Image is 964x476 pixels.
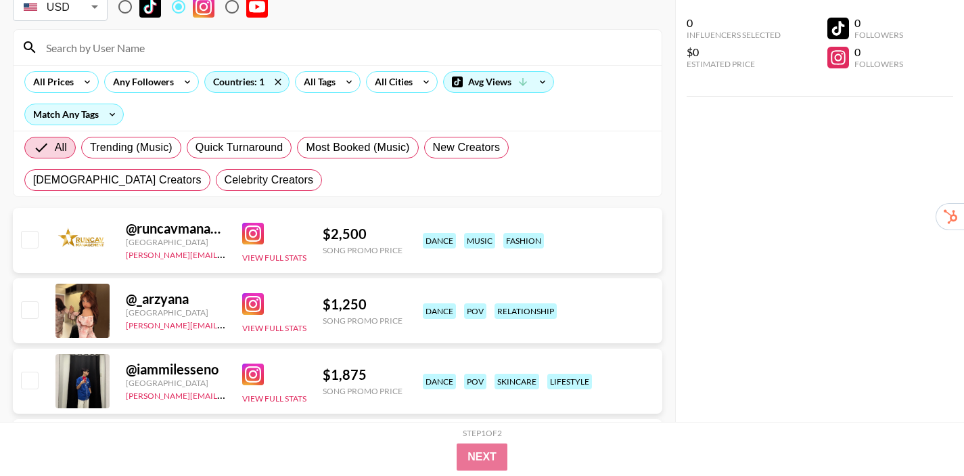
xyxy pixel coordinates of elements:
[296,72,338,92] div: All Tags
[687,16,781,30] div: 0
[126,318,390,330] a: [PERSON_NAME][EMAIL_ADDRESS][PERSON_NAME][DOMAIN_NAME]
[854,45,903,59] div: 0
[242,393,306,404] button: View Full Stats
[225,172,314,188] span: Celebrity Creators
[105,72,177,92] div: Any Followers
[423,233,456,248] div: dance
[126,220,226,237] div: @ runcavmanagement
[464,303,486,319] div: pov
[25,104,123,125] div: Match Any Tags
[323,366,403,383] div: $ 1,875
[323,386,403,396] div: Song Promo Price
[687,59,781,69] div: Estimated Price
[55,139,67,156] span: All
[323,225,403,242] div: $ 2,500
[444,72,553,92] div: Avg Views
[126,361,226,378] div: @ iammilesseno
[205,72,289,92] div: Countries: 1
[126,247,390,260] a: [PERSON_NAME][EMAIL_ADDRESS][PERSON_NAME][DOMAIN_NAME]
[464,374,486,389] div: pov
[323,296,403,313] div: $ 1,250
[126,307,226,318] div: [GEOGRAPHIC_DATA]
[25,72,76,92] div: All Prices
[367,72,415,92] div: All Cities
[687,30,781,40] div: Influencers Selected
[547,374,592,389] div: lifestyle
[242,253,306,263] button: View Full Stats
[126,290,226,307] div: @ _arzyana
[126,237,226,247] div: [GEOGRAPHIC_DATA]
[495,374,539,389] div: skincare
[90,139,173,156] span: Trending (Music)
[464,233,495,248] div: music
[242,364,264,385] img: Instagram
[126,378,226,388] div: [GEOGRAPHIC_DATA]
[323,245,403,255] div: Song Promo Price
[242,323,306,333] button: View Full Stats
[38,37,653,58] input: Search by User Name
[896,408,948,460] iframe: Drift Widget Chat Controller
[854,16,903,30] div: 0
[423,303,456,319] div: dance
[503,233,544,248] div: fashion
[854,30,903,40] div: Followers
[423,374,456,389] div: dance
[687,45,781,59] div: $0
[196,139,283,156] span: Quick Turnaround
[495,303,557,319] div: relationship
[463,428,502,438] div: Step 1 of 2
[242,293,264,315] img: Instagram
[457,443,507,471] button: Next
[242,223,264,244] img: Instagram
[126,388,390,401] a: [PERSON_NAME][EMAIL_ADDRESS][PERSON_NAME][DOMAIN_NAME]
[323,316,403,326] div: Song Promo Price
[306,139,409,156] span: Most Booked (Music)
[433,139,501,156] span: New Creators
[33,172,202,188] span: [DEMOGRAPHIC_DATA] Creators
[854,59,903,69] div: Followers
